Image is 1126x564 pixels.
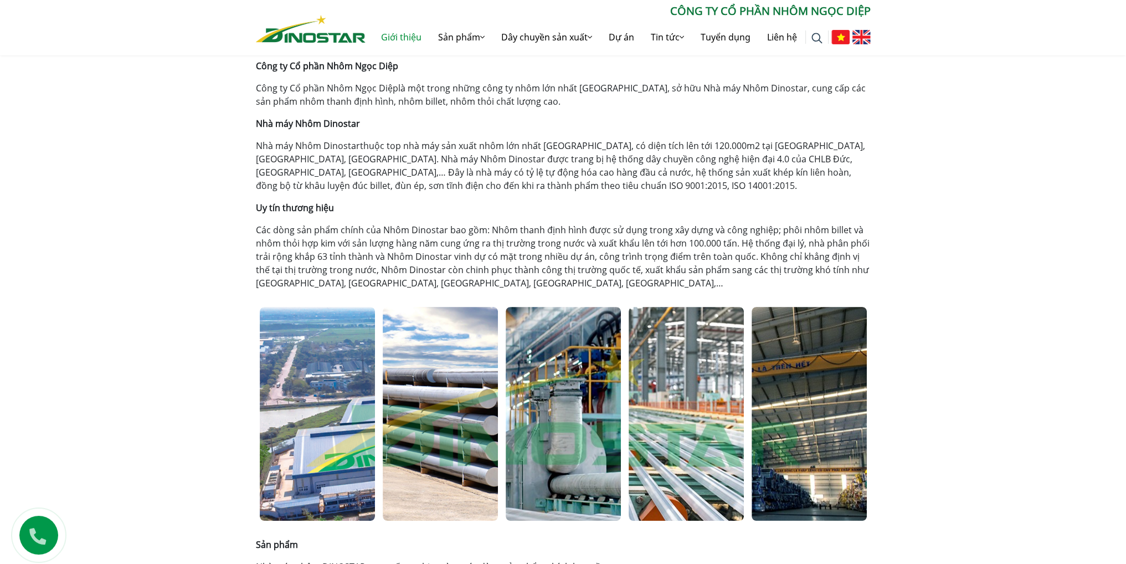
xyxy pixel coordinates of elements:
strong: Nhà máy Nhôm Dinostar [256,117,360,130]
a: Nhà máy Nhôm Dinostar [256,140,360,152]
a: Công ty Cổ phần Nhôm Ngọc Diệp [256,82,398,94]
img: English [852,30,871,44]
a: Dây chuyền sản xuất [493,19,600,55]
p: CÔNG TY CỔ PHẦN NHÔM NGỌC DIỆP [366,3,871,19]
strong: Sản phẩm [256,539,298,551]
a: Sản phẩm [430,19,493,55]
img: Tiếng Việt [831,30,850,44]
a: Liên hệ [759,19,805,55]
a: Dự án [600,19,642,55]
a: Giới thiệu [373,19,430,55]
p: thuộc top nhà máy sản xuất nhôm lớn nhất [GEOGRAPHIC_DATA], có diện tích lên tới 120.000m2 tại [G... [256,139,871,192]
p: Các dòng sản phẩm chính của Nhôm Dinostar bao gồm: Nhôm thanh định hình được sử dụng trong xây dự... [256,223,871,290]
p: là một trong những công ty nhôm lớn nhất [GEOGRAPHIC_DATA], sở hữu Nhà máy Nhôm Dinostar, cung cấ... [256,81,871,108]
img: search [811,33,822,44]
strong: Uy tín thương hiệu [256,202,334,214]
a: Tin tức [642,19,692,55]
a: Tuyển dụng [692,19,759,55]
strong: Công ty Cổ phần Nhôm Ngọc Diệp [256,60,398,72]
img: Nhôm Dinostar [256,15,366,43]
